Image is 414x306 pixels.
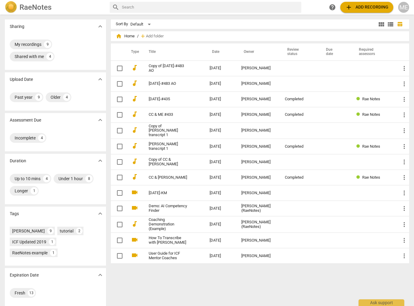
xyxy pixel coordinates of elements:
span: view_module [378,21,385,28]
th: Type [126,43,141,60]
a: Copy of [DATE]-#483 AO [149,64,188,73]
button: Show more [96,270,105,280]
td: [DATE] [205,91,236,107]
span: audiotrack [131,111,138,118]
span: Review status: completed [356,144,362,149]
div: Older [51,94,61,100]
button: Show more [96,209,105,218]
div: Ask support [359,299,404,306]
img: Logo [5,1,17,13]
span: videocam [131,189,138,196]
span: videocam [131,236,138,243]
div: Longer [15,188,28,194]
p: Upload Date [10,76,33,83]
button: Show more [96,115,105,125]
div: ICF Updated 2019 [12,239,46,245]
span: audiotrack [131,142,138,150]
div: [PERSON_NAME] [241,254,275,258]
a: CC & ME #433 [149,112,188,117]
div: Sort By [116,22,128,26]
p: Tags [10,211,19,217]
span: more_vert [401,205,408,212]
div: ME [398,2,409,13]
span: more_vert [401,111,408,119]
span: Add folder [146,34,164,39]
div: Completed [285,144,313,149]
div: Up to 10 mins [15,176,41,182]
span: more_vert [401,143,408,150]
button: Table view [395,20,404,29]
td: [DATE] [205,233,236,248]
span: videocam [131,252,138,259]
p: Assessment Due [10,117,41,123]
div: 1 [49,239,55,245]
div: RaeNotes example [12,250,48,256]
span: expand_more [97,210,104,217]
td: [DATE] [205,185,236,201]
span: / [137,34,139,39]
th: Date [205,43,236,60]
span: audiotrack [131,80,138,87]
a: How To Transcribe with [PERSON_NAME] [149,236,188,245]
div: Completed [285,112,313,117]
span: search [112,4,119,11]
span: Review status: completed [356,97,362,101]
span: more_vert [401,237,408,244]
span: more_vert [401,158,408,166]
p: Duration [10,158,26,164]
button: Show more [96,156,105,165]
div: 4 [43,175,50,182]
div: [PERSON_NAME] [241,160,275,164]
span: more_vert [401,127,408,134]
div: [PERSON_NAME] [241,112,275,117]
span: Rae Notes [362,144,380,149]
span: more_vert [401,65,408,72]
div: 9 [35,94,42,101]
span: audiotrack [131,64,138,71]
h2: RaeNotes [19,3,51,12]
span: more_vert [401,174,408,181]
button: Show more [96,22,105,31]
span: add [345,4,352,11]
div: Shared with me [15,53,44,60]
span: more_vert [401,189,408,197]
div: 13 [28,289,35,297]
span: expand_more [97,23,104,30]
div: [PERSON_NAME] [241,66,275,70]
div: Completed [285,175,313,180]
th: Review status [280,43,318,60]
div: [PERSON_NAME] [241,191,275,195]
td: [DATE] [205,154,236,170]
span: more_vert [401,96,408,103]
span: audiotrack [131,126,138,134]
span: view_list [387,21,394,28]
input: Search [122,2,299,12]
div: 1 [30,187,38,194]
span: videocam [131,204,138,211]
a: User Guide for ICF Mentor Coaches [149,251,188,260]
span: expand_more [97,116,104,124]
div: Under 1 hour [58,176,83,182]
div: 1 [50,249,57,256]
div: [PERSON_NAME] [241,128,275,133]
span: expand_more [97,271,104,279]
button: Upload [340,2,393,13]
a: Help [327,2,338,13]
div: [PERSON_NAME] [241,97,275,101]
td: [DATE] [205,60,236,76]
a: [PERSON_NAME] transcript 1 [149,142,188,151]
span: audiotrack [131,173,138,181]
div: 2 [76,228,83,234]
p: Expiration Date [10,272,39,278]
div: 4 [63,94,70,101]
span: audiotrack [131,95,138,102]
span: audiotrack [131,220,138,228]
span: Review status: completed [356,112,362,117]
td: [DATE] [205,201,236,216]
span: Home [116,33,135,39]
th: Title [141,43,205,60]
td: [DATE] [205,76,236,91]
div: Fresh [15,290,25,296]
div: [PERSON_NAME] [241,81,275,86]
a: Copy of [PERSON_NAME] transcript 1 [149,124,188,138]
